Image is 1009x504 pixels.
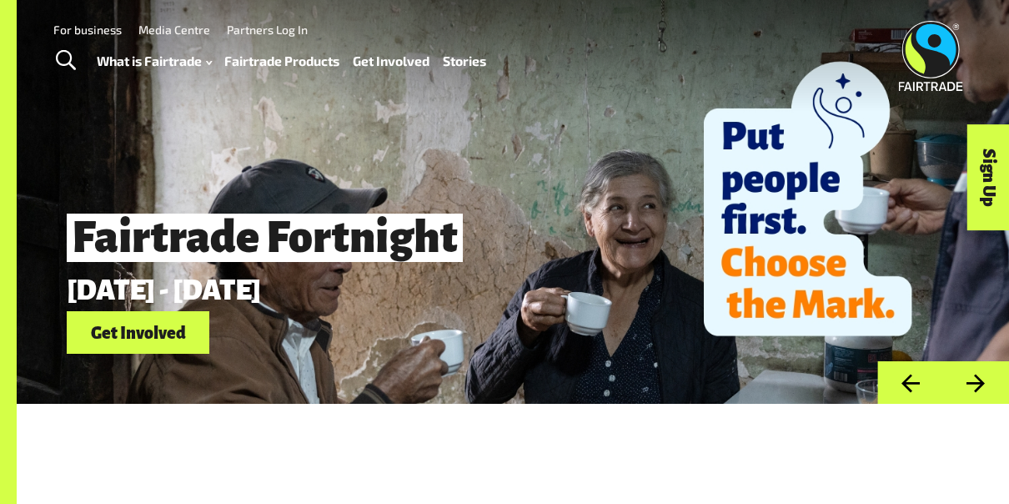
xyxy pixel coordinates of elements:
[224,49,339,73] a: Fairtrade Products
[943,361,1009,404] button: Next
[67,311,209,354] a: Get Involved
[443,49,486,73] a: Stories
[45,40,86,82] a: Toggle Search
[353,49,429,73] a: Get Involved
[67,275,807,305] p: [DATE] - [DATE]
[138,23,210,37] a: Media Centre
[898,21,962,91] img: Fairtrade Australia New Zealand logo
[67,214,463,262] span: Fairtrade Fortnight
[877,361,943,404] button: Previous
[53,23,122,37] a: For business
[227,23,308,37] a: Partners Log In
[97,49,212,73] a: What is Fairtrade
